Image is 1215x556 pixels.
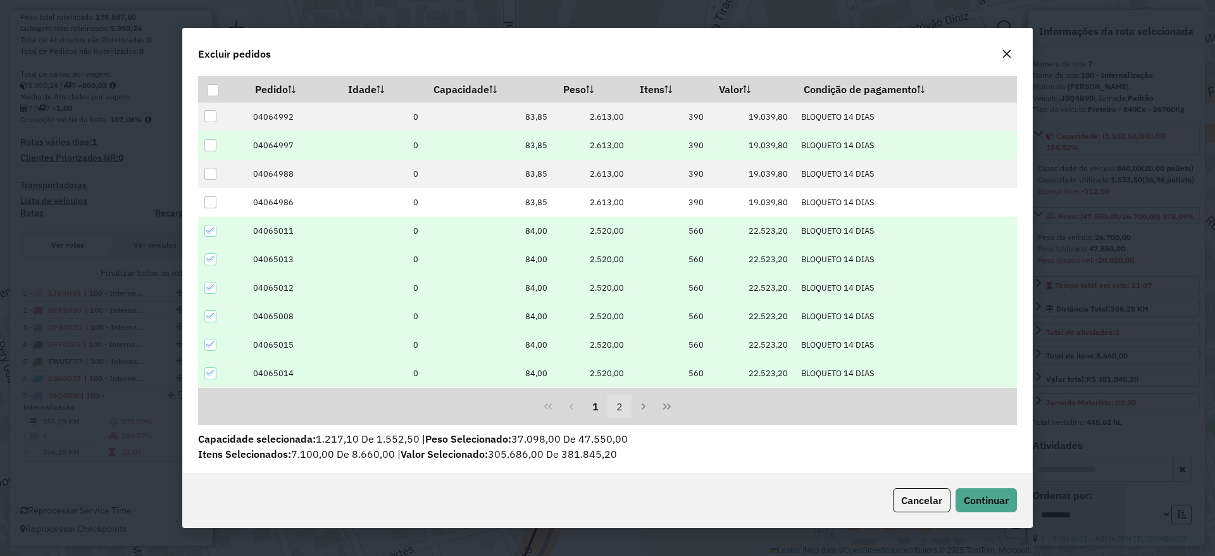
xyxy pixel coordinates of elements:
[246,331,339,359] td: 04065015
[795,131,1017,160] td: BLOQUETO 14 DIAS
[246,160,339,188] td: 04064988
[425,188,554,217] td: 83,85
[795,160,1017,188] td: BLOQUETO 14 DIAS
[711,103,795,131] td: 19.039,80
[198,433,316,445] span: Capacidade selecionada:
[198,448,401,460] span: 7.100,00 De 8.660,00 |
[795,359,1017,388] td: BLOQUETO 14 DIAS
[631,188,711,217] td: 390
[425,331,554,359] td: 84,00
[583,395,607,419] button: 1
[425,76,554,103] th: Capacidade
[711,188,795,217] td: 19.039,80
[554,131,631,160] td: 2.613,00
[425,433,511,445] span: Peso Selecionado:
[339,217,425,245] td: 0
[198,46,271,61] span: Excluir pedidos
[425,274,554,302] td: 84,00
[246,274,339,302] td: 04065012
[631,359,711,388] td: 560
[246,188,339,217] td: 04064986
[425,245,554,274] td: 84,00
[554,245,631,274] td: 2.520,00
[631,302,711,331] td: 560
[795,217,1017,245] td: BLOQUETO 14 DIAS
[631,103,711,131] td: 390
[198,431,1017,446] p: 1.217,10 De 1.552,50 | 37.098,00 De 47.550,00
[425,131,554,160] td: 83,85
[795,331,1017,359] td: BLOQUETO 14 DIAS
[711,274,795,302] td: 22.523,20
[893,488,950,512] button: Cancelar
[246,76,339,103] th: Pedido
[631,331,711,359] td: 560
[711,302,795,331] td: 22.523,20
[711,131,795,160] td: 19.039,80
[711,76,795,103] th: Valor
[554,217,631,245] td: 2.520,00
[631,160,711,188] td: 390
[554,103,631,131] td: 2.613,00
[655,395,679,419] button: Last Page
[554,359,631,388] td: 2.520,00
[339,302,425,331] td: 0
[554,160,631,188] td: 2.613,00
[339,331,425,359] td: 0
[795,245,1017,274] td: BLOQUETO 14 DIAS
[631,131,711,160] td: 390
[246,302,339,331] td: 04065008
[339,76,425,103] th: Idade
[246,359,339,388] td: 04065014
[425,103,554,131] td: 83,85
[631,76,711,103] th: Itens
[632,395,656,419] button: Next Page
[339,131,425,160] td: 0
[246,103,339,131] td: 04064992
[554,302,631,331] td: 2.520,00
[339,245,425,274] td: 0
[246,245,339,274] td: 04065013
[956,488,1017,512] button: Continuar
[425,160,554,188] td: 83,85
[901,494,942,507] span: Cancelar
[711,160,795,188] td: 19.039,80
[795,188,1017,217] td: BLOQUETO 14 DIAS
[425,217,554,245] td: 84,00
[339,359,425,388] td: 0
[401,448,488,460] span: Valor Selecionado:
[198,446,1017,462] p: 305.686,00 De 381.845,20
[795,302,1017,331] td: BLOQUETO 14 DIAS
[554,188,631,217] td: 2.613,00
[631,274,711,302] td: 560
[711,245,795,274] td: 22.523,20
[339,188,425,217] td: 0
[795,274,1017,302] td: BLOQUETO 14 DIAS
[339,160,425,188] td: 0
[554,274,631,302] td: 2.520,00
[339,274,425,302] td: 0
[631,217,711,245] td: 560
[339,103,425,131] td: 0
[711,217,795,245] td: 22.523,20
[246,131,339,160] td: 04064997
[964,494,1009,507] span: Continuar
[554,331,631,359] td: 2.520,00
[711,331,795,359] td: 22.523,20
[631,245,711,274] td: 560
[246,217,339,245] td: 04065011
[425,302,554,331] td: 84,00
[554,76,631,103] th: Peso
[425,359,554,388] td: 84,00
[795,76,1017,103] th: Condição de pagamento
[607,395,632,419] button: 2
[711,359,795,388] td: 22.523,20
[795,103,1017,131] td: BLOQUETO 14 DIAS
[198,448,291,460] span: Itens Selecionados:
